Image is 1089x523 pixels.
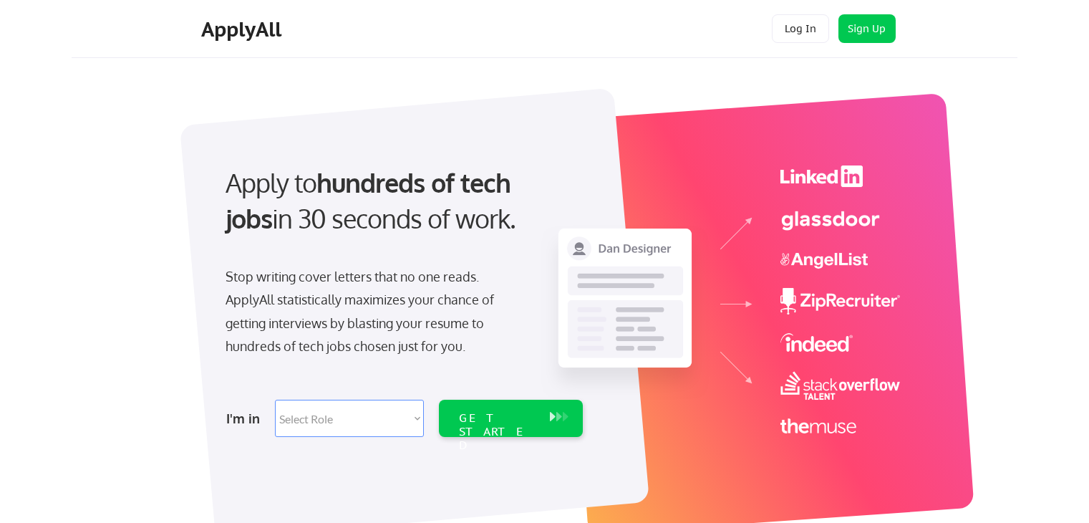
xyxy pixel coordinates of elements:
[226,165,577,237] div: Apply to in 30 seconds of work.
[838,14,896,43] button: Sign Up
[226,166,517,234] strong: hundreds of tech jobs
[772,14,829,43] button: Log In
[226,407,266,430] div: I'm in
[459,411,536,453] div: GET STARTED
[201,17,286,42] div: ApplyAll
[226,265,520,358] div: Stop writing cover letters that no one reads. ApplyAll statistically maximizes your chance of get...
